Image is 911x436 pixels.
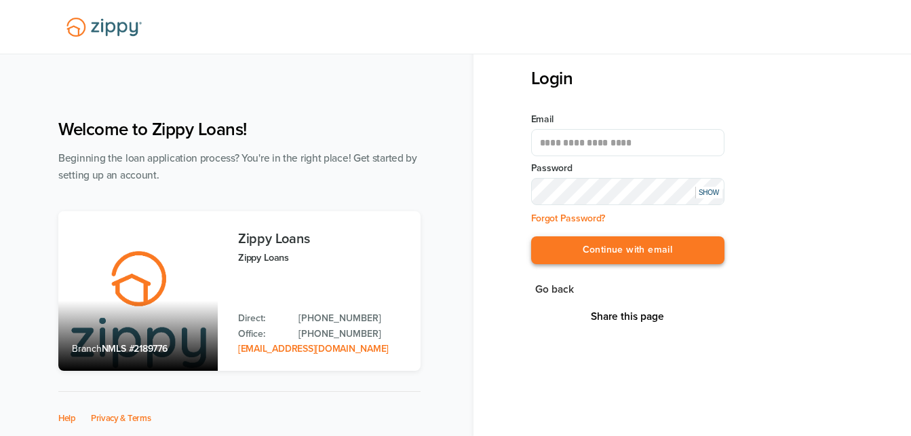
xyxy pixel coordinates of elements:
[531,280,578,299] button: Go back
[298,327,407,342] a: Office Phone: 512-975-2947
[531,213,606,224] a: Forgot Password?
[298,311,407,326] a: Direct Phone: 512-975-2947
[72,343,102,355] span: Branch
[58,119,421,140] h1: Welcome to Zippy Loans!
[238,250,407,266] p: Zippy Loans
[238,232,407,247] h3: Zippy Loans
[58,413,76,424] a: Help
[531,236,724,264] button: Continue with email
[238,311,285,326] p: Direct:
[531,178,724,205] input: Input Password
[238,343,389,355] a: Email Address: zippyguide@zippymh.com
[91,413,151,424] a: Privacy & Terms
[587,310,668,323] button: Share This Page
[58,12,150,43] img: Lender Logo
[531,162,724,175] label: Password
[58,152,417,181] span: Beginning the loan application process? You're in the right place! Get started by setting up an a...
[695,187,722,198] div: SHOW
[531,68,724,89] h3: Login
[238,327,285,342] p: Office:
[102,343,168,355] span: NMLS #2189776
[531,129,724,156] input: Email Address
[531,113,724,126] label: Email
